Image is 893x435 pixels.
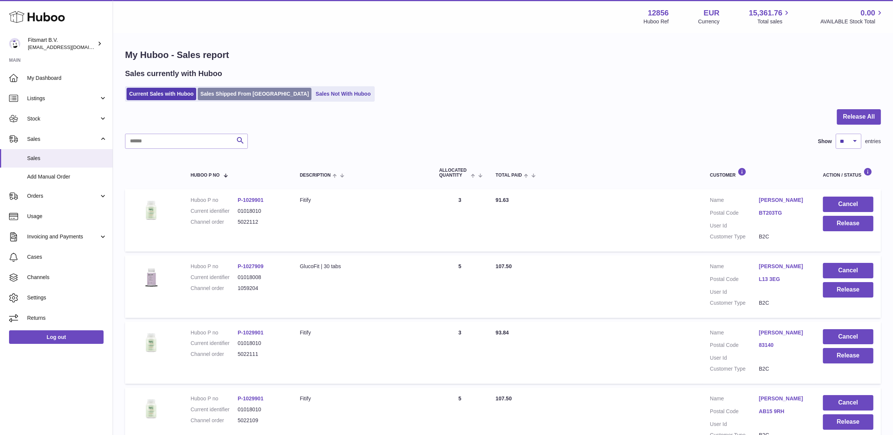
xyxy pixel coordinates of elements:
span: Description [300,173,331,178]
span: AVAILABLE Stock Total [820,18,884,25]
span: My Dashboard [27,75,107,82]
span: Listings [27,95,99,102]
a: Sales Shipped From [GEOGRAPHIC_DATA] [198,88,311,100]
button: Release [823,348,873,363]
span: Add Manual Order [27,173,107,180]
a: [PERSON_NAME] [759,329,808,336]
span: Invoicing and Payments [27,233,99,240]
button: Cancel [823,197,873,212]
span: Settings [27,294,107,301]
dt: Customer Type [710,299,759,307]
div: Fitify [300,395,424,402]
a: [PERSON_NAME] [759,395,808,402]
span: Usage [27,213,107,220]
button: Cancel [823,329,873,345]
a: Log out [9,330,104,344]
div: Action / Status [823,168,873,178]
a: P-1029901 [238,330,264,336]
dd: B2C [759,365,808,372]
dt: Customer Type [710,365,759,372]
span: Sales [27,155,107,162]
dt: Channel order [191,417,238,424]
dd: 01018008 [238,274,285,281]
dt: Name [710,329,759,338]
span: 15,361.76 [749,8,782,18]
dt: Postal Code [710,276,759,285]
a: 15,361.76 Total sales [749,8,791,25]
dt: Name [710,197,759,206]
dt: User Id [710,222,759,229]
dd: 1059204 [238,285,285,292]
dd: 5022109 [238,417,285,424]
dt: Channel order [191,285,238,292]
a: Current Sales with Huboo [127,88,196,100]
dt: Name [710,263,759,272]
span: Total paid [496,173,522,178]
img: 128561739542540.png [133,197,170,223]
dt: Postal Code [710,209,759,218]
span: 0.00 [861,8,875,18]
span: ALLOCATED Quantity [439,168,469,178]
dt: Huboo P no [191,395,238,402]
span: 93.84 [496,330,509,336]
a: P-1029901 [238,197,264,203]
span: Huboo P no [191,173,220,178]
dt: Name [710,395,759,404]
dt: Current identifier [191,208,238,215]
span: Orders [27,192,99,200]
td: 5 [432,255,488,318]
span: 107.50 [496,263,512,269]
dt: Postal Code [710,342,759,351]
dd: 5022112 [238,218,285,226]
div: Huboo Ref [644,18,669,25]
a: 0.00 AVAILABLE Stock Total [820,8,884,25]
dt: Customer Type [710,233,759,240]
dt: Current identifier [191,340,238,347]
span: [EMAIL_ADDRESS][DOMAIN_NAME] [28,44,111,50]
dt: User Id [710,354,759,362]
span: 91.63 [496,197,509,203]
div: Fitsmart B.V. [28,37,96,51]
button: Release [823,216,873,231]
dd: 5022111 [238,351,285,358]
span: 107.50 [496,395,512,401]
img: 128561739542540.png [133,329,170,356]
a: AB15 9RH [759,408,808,415]
dt: Huboo P no [191,197,238,204]
h1: My Huboo - Sales report [125,49,881,61]
span: Cases [27,253,107,261]
dt: Postal Code [710,408,759,417]
button: Release [823,282,873,298]
dd: B2C [759,233,808,240]
a: [PERSON_NAME] [759,197,808,204]
div: Fitify [300,329,424,336]
dd: 01018010 [238,406,285,413]
td: 3 [432,189,488,252]
span: Stock [27,115,99,122]
a: [PERSON_NAME] [759,263,808,270]
img: internalAdmin-12856@internal.huboo.com [9,38,20,49]
span: entries [865,138,881,145]
dt: Huboo P no [191,329,238,336]
img: 128561739542540.png [133,395,170,422]
dt: Huboo P no [191,263,238,270]
h2: Sales currently with Huboo [125,69,222,79]
strong: EUR [704,8,719,18]
dd: B2C [759,299,808,307]
dt: Channel order [191,218,238,226]
button: Release [823,414,873,430]
a: 83140 [759,342,808,349]
strong: 12856 [648,8,669,18]
button: Cancel [823,395,873,411]
dt: Current identifier [191,406,238,413]
a: P-1029901 [238,395,264,401]
button: Release All [837,109,881,125]
div: GlucoFit | 30 tabs [300,263,424,270]
div: Fitify [300,197,424,204]
dt: User Id [710,288,759,296]
a: BT203TG [759,209,808,217]
dt: User Id [710,421,759,428]
a: Sales Not With Huboo [313,88,373,100]
button: Cancel [823,263,873,278]
a: L13 3EG [759,276,808,283]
